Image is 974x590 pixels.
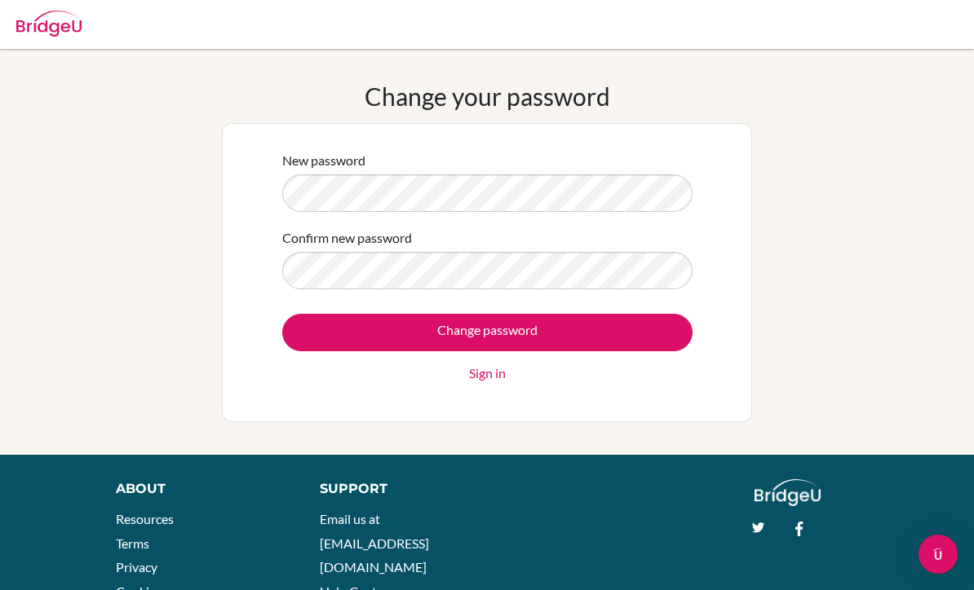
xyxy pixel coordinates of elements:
a: Email us at [EMAIL_ADDRESS][DOMAIN_NAME] [320,511,429,575]
h1: Change your password [365,81,610,111]
img: Bridge-U [16,11,82,37]
div: About [116,479,283,499]
a: Sign in [469,363,506,383]
label: New password [282,151,365,170]
input: Change password [282,314,693,351]
div: Support [320,479,472,499]
div: Open Intercom Messenger [919,535,958,574]
img: logo_white@2x-f4f0deed5e89b7ecb1c2cc34c3e3d731f90f0f143d5ea2071677605dd97b5244.png [755,479,821,506]
label: Confirm new password [282,228,412,248]
a: Privacy [116,559,157,575]
a: Terms [116,535,149,551]
a: Resources [116,511,174,526]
